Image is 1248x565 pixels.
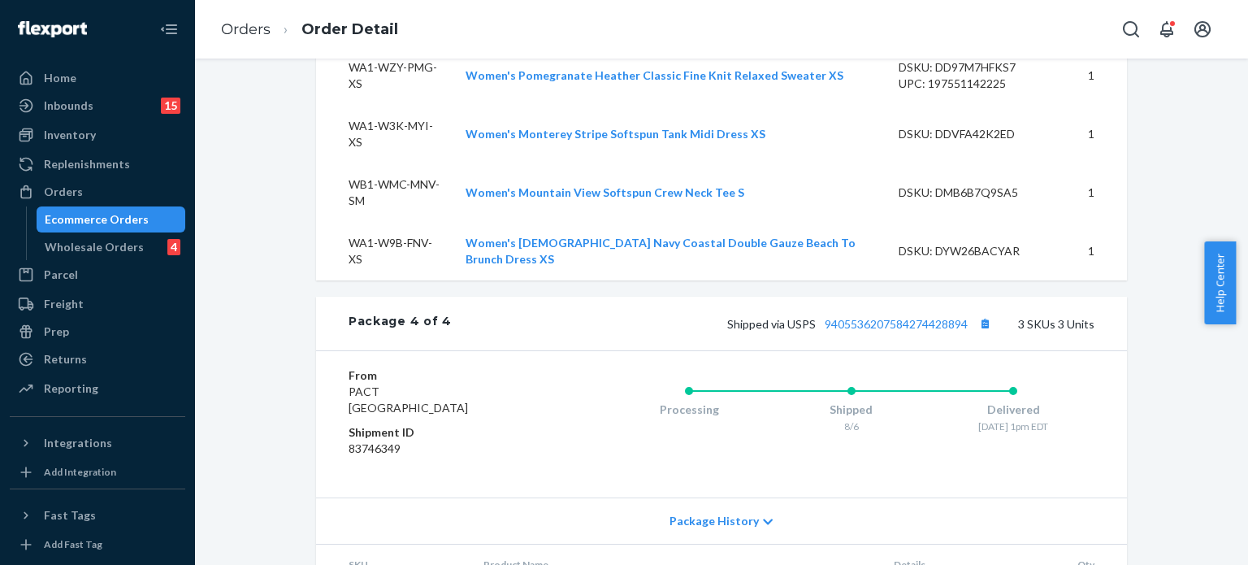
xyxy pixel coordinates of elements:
td: 1 [1064,105,1127,163]
button: Fast Tags [10,502,185,528]
div: Returns [44,351,87,367]
img: Flexport logo [18,21,87,37]
td: WA1-W9B-FNV-XS [316,222,453,280]
a: Order Detail [301,20,398,38]
button: Open notifications [1150,13,1183,46]
div: Parcel [44,267,78,283]
span: Package History [669,513,759,529]
button: Open account menu [1186,13,1219,46]
a: Add Fast Tag [10,535,185,554]
a: Women's Mountain View Softspun Crew Neck Tee S [466,185,744,199]
a: Orders [221,20,271,38]
span: Shipped via USPS [727,317,995,331]
div: Inbounds [44,98,93,114]
a: Women's Monterey Stripe Softspun Tank Midi Dress XS [466,127,765,141]
dt: Shipment ID [349,424,543,441]
a: Inbounds15 [10,93,185,119]
button: Help Center [1204,241,1236,324]
div: DSKU: DMB6B7Q9SA5 [899,185,1051,201]
div: Processing [608,402,770,418]
td: 1 [1064,163,1127,222]
div: DSKU: DD97M7HFKS7 [899,59,1051,76]
a: Ecommerce Orders [37,206,186,233]
td: WA1-W3K-MYI-XS [316,105,453,163]
button: Integrations [10,430,185,456]
div: Inventory [44,127,96,143]
td: 1 [1064,222,1127,280]
div: Integrations [44,435,112,451]
div: Replenishments [44,156,130,172]
div: Prep [44,324,69,340]
span: PACT [GEOGRAPHIC_DATA] [349,385,468,415]
div: Home [44,70,76,86]
td: WA1-WZY-PMG-XS [316,46,453,105]
div: Fast Tags [44,507,96,524]
a: Orders [10,179,185,205]
dd: 83746349 [349,441,543,457]
button: Copy tracking number [974,313,995,334]
div: Freight [44,296,84,312]
td: 1 [1064,46,1127,105]
dt: From [349,367,543,384]
button: Close Navigation [153,13,185,46]
td: WB1-WMC-MNV-SM [316,163,453,222]
div: Orders [44,184,83,200]
a: Returns [10,346,185,372]
a: Add Integration [10,463,185,482]
a: Reporting [10,376,185,402]
div: DSKU: DYW26BACYAR [899,243,1051,259]
div: 4 [167,239,180,255]
div: UPC: 197551142225 [899,76,1051,92]
a: 9405536207584274428894 [825,317,968,331]
div: 3 SKUs 3 Units [452,313,1094,334]
div: Add Integration [44,465,116,479]
div: 8/6 [770,419,933,433]
a: Wholesale Orders4 [37,234,186,260]
div: 15 [161,98,180,114]
div: Shipped [770,402,933,418]
a: Women's Pomegranate Heather Classic Fine Knit Relaxed Sweater XS [466,68,843,82]
div: Reporting [44,380,98,397]
button: Open Search Box [1115,13,1147,46]
div: Delivered [932,402,1094,418]
a: Freight [10,291,185,317]
div: Wholesale Orders [45,239,144,255]
a: Prep [10,319,185,345]
div: DSKU: DDVFA42K2ED [899,126,1051,142]
a: Women's [DEMOGRAPHIC_DATA] Navy Coastal Double Gauze Beach To Brunch Dress XS [466,236,856,266]
div: Ecommerce Orders [45,211,149,228]
a: Home [10,65,185,91]
div: Package 4 of 4 [349,313,452,334]
a: Replenishments [10,151,185,177]
a: Inventory [10,122,185,148]
div: Add Fast Tag [44,537,102,551]
div: [DATE] 1pm EDT [932,419,1094,433]
ol: breadcrumbs [208,6,411,54]
a: Parcel [10,262,185,288]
